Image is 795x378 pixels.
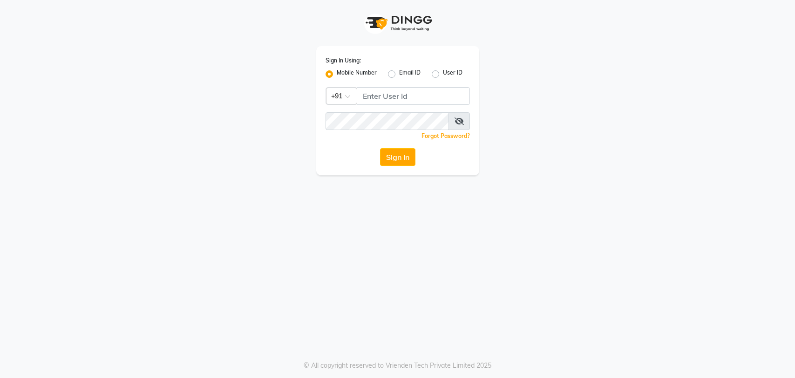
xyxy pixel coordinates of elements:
[360,9,435,37] img: logo1.svg
[326,112,449,130] input: Username
[421,132,470,139] a: Forgot Password?
[326,56,361,65] label: Sign In Using:
[357,87,470,105] input: Username
[399,69,421,80] label: Email ID
[443,69,462,80] label: User ID
[337,69,377,80] label: Mobile Number
[380,148,415,166] button: Sign In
